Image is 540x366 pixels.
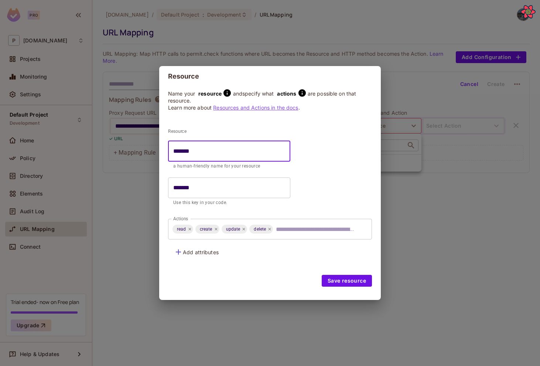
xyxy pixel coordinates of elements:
[195,225,217,234] span: create
[249,225,273,234] div: delete
[168,87,372,111] p: Name your and specify what are possible on that resource. Learn more about .
[249,225,270,234] span: delete
[276,90,297,97] span: actions
[172,225,193,234] div: read
[183,249,219,256] p: Add attributes
[173,199,285,207] p: Use this key in your code.
[173,163,285,170] p: a human-friendly name for your resource
[222,225,247,234] div: update
[159,66,381,87] h2: Resource
[222,225,245,234] span: update
[521,4,536,19] button: Open React Query Devtools
[168,128,260,134] label: Resource
[322,275,372,287] button: Save resource
[172,225,191,234] span: read
[213,104,298,111] a: Resources and Actions in the docs
[173,215,188,222] label: Actions
[195,225,219,234] div: create
[196,90,222,97] span: resource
